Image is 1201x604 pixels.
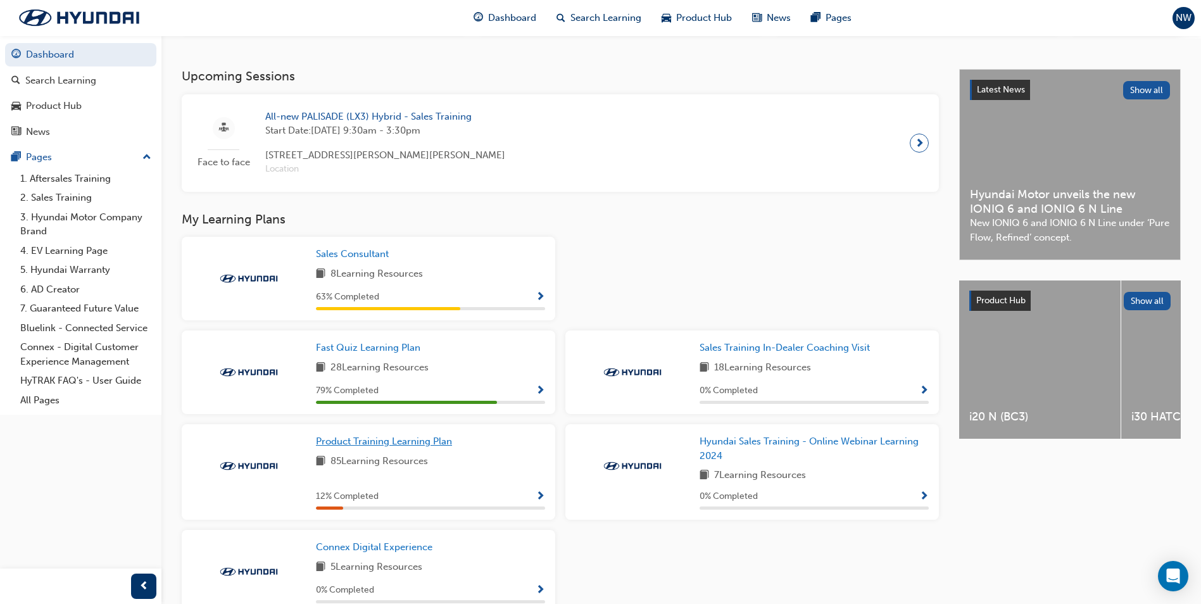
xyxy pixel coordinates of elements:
[316,540,437,555] a: Connex Digital Experience
[15,318,156,338] a: Bluelink - Connected Service
[15,241,156,261] a: 4. EV Learning Page
[488,11,536,25] span: Dashboard
[1173,7,1195,29] button: NW
[598,366,667,379] img: Trak
[969,291,1171,311] a: Product HubShow all
[316,360,325,376] span: book-icon
[463,5,546,31] a: guage-iconDashboard
[214,565,284,578] img: Trak
[676,11,732,25] span: Product Hub
[214,460,284,472] img: Trak
[316,267,325,282] span: book-icon
[976,295,1026,306] span: Product Hub
[767,11,791,25] span: News
[316,290,379,305] span: 63 % Completed
[536,386,545,397] span: Show Progress
[26,99,82,113] div: Product Hub
[15,391,156,410] a: All Pages
[742,5,801,31] a: news-iconNews
[536,289,545,305] button: Show Progress
[970,216,1170,244] span: New IONIQ 6 and IONIQ 6 N Line under ‘Pure Flow, Refined’ concept.
[919,489,929,505] button: Show Progress
[570,11,641,25] span: Search Learning
[15,280,156,299] a: 6. AD Creator
[662,10,671,26] span: car-icon
[801,5,862,31] a: pages-iconPages
[11,101,21,112] span: car-icon
[536,582,545,598] button: Show Progress
[700,342,870,353] span: Sales Training In-Dealer Coaching Visit
[556,10,565,26] span: search-icon
[265,148,505,163] span: [STREET_ADDRESS][PERSON_NAME][PERSON_NAME]
[919,491,929,503] span: Show Progress
[970,80,1170,100] a: Latest NewsShow all
[474,10,483,26] span: guage-icon
[15,299,156,318] a: 7. Guaranteed Future Value
[11,49,21,61] span: guage-icon
[330,360,429,376] span: 28 Learning Resources
[700,434,929,463] a: Hyundai Sales Training - Online Webinar Learning 2024
[959,69,1181,260] a: Latest NewsShow allHyundai Motor unveils the new IONIQ 6 and IONIQ 6 N LineNew IONIQ 6 and IONIQ ...
[598,460,667,472] img: Trak
[214,366,284,379] img: Trak
[11,75,20,87] span: search-icon
[700,341,875,355] a: Sales Training In-Dealer Coaching Visit
[5,94,156,118] a: Product Hub
[5,146,156,169] button: Pages
[15,169,156,189] a: 1. Aftersales Training
[330,454,428,470] span: 85 Learning Resources
[316,342,420,353] span: Fast Quiz Learning Plan
[316,454,325,470] span: book-icon
[316,248,389,260] span: Sales Consultant
[714,468,806,484] span: 7 Learning Resources
[316,341,425,355] a: Fast Quiz Learning Plan
[977,84,1025,95] span: Latest News
[5,69,156,92] a: Search Learning
[11,152,21,163] span: pages-icon
[265,110,505,124] span: All-new PALISADE (LX3) Hybrid - Sales Training
[219,120,229,136] span: sessionType_FACE_TO_FACE-icon
[15,208,156,241] a: 3. Hyundai Motor Company Brand
[919,383,929,399] button: Show Progress
[265,162,505,177] span: Location
[316,384,379,398] span: 79 % Completed
[752,10,762,26] span: news-icon
[536,292,545,303] span: Show Progress
[546,5,651,31] a: search-iconSearch Learning
[714,360,811,376] span: 18 Learning Resources
[536,491,545,503] span: Show Progress
[700,468,709,484] span: book-icon
[192,104,929,182] a: Face to faceAll-new PALISADE (LX3) Hybrid - Sales TrainingStart Date:[DATE] 9:30am - 3:30pm[STREE...
[316,541,432,553] span: Connex Digital Experience
[316,247,394,261] a: Sales Consultant
[915,134,924,152] span: next-icon
[182,69,939,84] h3: Upcoming Sessions
[26,125,50,139] div: News
[142,149,151,166] span: up-icon
[700,384,758,398] span: 0 % Completed
[316,560,325,576] span: book-icon
[826,11,852,25] span: Pages
[26,150,52,165] div: Pages
[15,371,156,391] a: HyTRAK FAQ's - User Guide
[139,579,149,595] span: prev-icon
[5,41,156,146] button: DashboardSearch LearningProduct HubNews
[651,5,742,31] a: car-iconProduct Hub
[536,489,545,505] button: Show Progress
[5,43,156,66] a: Dashboard
[5,120,156,144] a: News
[700,489,758,504] span: 0 % Completed
[970,187,1170,216] span: Hyundai Motor unveils the new IONIQ 6 and IONIQ 6 N Line
[316,436,452,447] span: Product Training Learning Plan
[265,123,505,138] span: Start Date: [DATE] 9:30am - 3:30pm
[6,4,152,31] img: Trak
[1123,81,1171,99] button: Show all
[316,434,457,449] a: Product Training Learning Plan
[330,560,422,576] span: 5 Learning Resources
[330,267,423,282] span: 8 Learning Resources
[811,10,821,26] span: pages-icon
[700,360,709,376] span: book-icon
[15,337,156,371] a: Connex - Digital Customer Experience Management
